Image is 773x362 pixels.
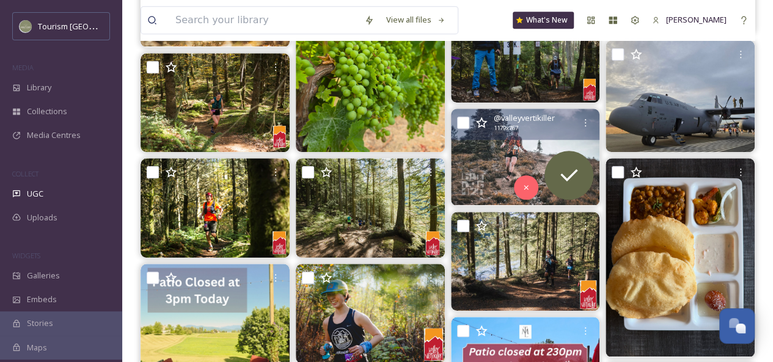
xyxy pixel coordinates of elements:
[513,12,574,29] a: What's New
[27,188,43,200] span: UGC
[27,294,57,305] span: Embeds
[27,82,51,93] span: Library
[169,7,358,34] input: Search your library
[27,106,67,117] span: Collections
[38,20,147,32] span: Tourism [GEOGRAPHIC_DATA]
[606,40,755,152] img: 🛩🫡 #AbbotsfordInternationalAirshow #AbbotsfordInternationalAirport #Airshow #Abbotsford #ExploreA...
[20,20,32,32] img: Abbotsford_Snapsea.png
[27,270,60,281] span: Galleries
[12,251,40,260] span: WIDGETS
[646,8,733,32] a: [PERSON_NAME]
[451,3,600,103] img: No party like a trail party! Sign up for valleyvertikiller and Run Vertical with us October 11. R...
[494,112,555,124] span: @ valleyvertikiller
[296,158,445,258] img: It was a party on the trails this past weekend in Manning! Congrats to everyone, what an amazing ...
[451,212,600,311] img: The long weekend is fast approaching! Don’t forget your sun screen when hitting the trails this w...
[27,342,47,353] span: Maps
[27,212,57,223] span: Uploads
[380,8,452,32] a: View all files
[296,3,445,152] img: Did you know all of our grapes are 100% Canadian grown? 💯😮🍇🍁 Currently, we grow all of our own gr...
[606,158,755,357] img: Happy Sun errr Chhole Bature Day! With Chholes Bhature so good, everyday is a Sun errr good Day. ...
[141,53,290,153] img: We are inching our way towards that finish line feeling and can’t wait for the 2025 Valley Vertik...
[141,158,290,258] img: Flowy Sumas trails 😍 Sign up for valleyvertikiller and Run Vertical with us October 11. Registrat...
[27,129,81,141] span: Media Centres
[27,317,53,329] span: Stories
[12,169,38,178] span: COLLECT
[719,308,755,344] button: Open Chat
[451,109,600,206] img: Goodluck to all of the fatdog120 racers this weekend! Whether you are running the 120mile, 100km,...
[666,14,727,25] span: [PERSON_NAME]
[494,124,518,132] span: 1179 x 767
[12,63,34,72] span: MEDIA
